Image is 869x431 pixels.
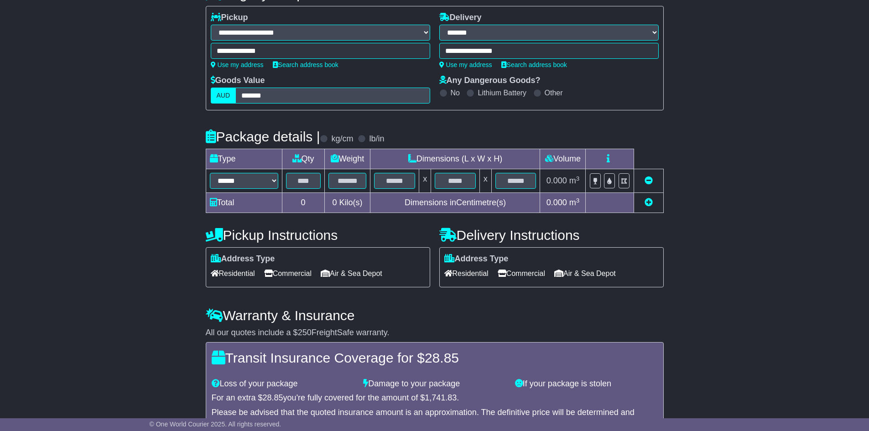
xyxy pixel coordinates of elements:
[546,176,567,185] span: 0.000
[282,149,324,169] td: Qty
[425,393,457,402] span: 1,741.83
[546,198,567,207] span: 0.000
[211,61,264,68] a: Use my address
[576,197,580,204] sup: 3
[540,149,586,169] td: Volume
[282,193,324,213] td: 0
[206,149,282,169] td: Type
[211,266,255,280] span: Residential
[212,393,658,403] div: For an extra $ you're fully covered for the amount of $ .
[510,379,662,389] div: If your package is stolen
[263,393,283,402] span: 28.85
[576,175,580,182] sup: 3
[211,254,275,264] label: Address Type
[359,379,510,389] div: Damage to your package
[324,149,370,169] td: Weight
[206,129,320,144] h4: Package details |
[554,266,616,280] span: Air & Sea Depot
[206,308,664,323] h4: Warranty & Insurance
[273,61,338,68] a: Search address book
[444,254,509,264] label: Address Type
[370,149,540,169] td: Dimensions (L x W x H)
[211,76,265,86] label: Goods Value
[645,176,653,185] a: Remove this item
[498,266,545,280] span: Commercial
[331,134,353,144] label: kg/cm
[264,266,312,280] span: Commercial
[444,266,489,280] span: Residential
[501,61,567,68] a: Search address book
[324,193,370,213] td: Kilo(s)
[212,350,658,365] h4: Transit Insurance Coverage for $
[569,176,580,185] span: m
[569,198,580,207] span: m
[370,193,540,213] td: Dimensions in Centimetre(s)
[206,328,664,338] div: All our quotes include a $ FreightSafe warranty.
[211,88,236,104] label: AUD
[298,328,312,337] span: 250
[439,61,492,68] a: Use my address
[150,421,281,428] span: © One World Courier 2025. All rights reserved.
[321,266,382,280] span: Air & Sea Depot
[545,88,563,97] label: Other
[332,198,337,207] span: 0
[425,350,459,365] span: 28.85
[212,408,658,427] div: Please be advised that the quoted insurance amount is an approximation. The definitive price will...
[439,13,482,23] label: Delivery
[439,228,664,243] h4: Delivery Instructions
[451,88,460,97] label: No
[479,169,491,193] td: x
[207,379,359,389] div: Loss of your package
[478,88,526,97] label: Lithium Battery
[206,228,430,243] h4: Pickup Instructions
[645,198,653,207] a: Add new item
[206,193,282,213] td: Total
[369,134,384,144] label: lb/in
[419,169,431,193] td: x
[439,76,541,86] label: Any Dangerous Goods?
[211,13,248,23] label: Pickup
